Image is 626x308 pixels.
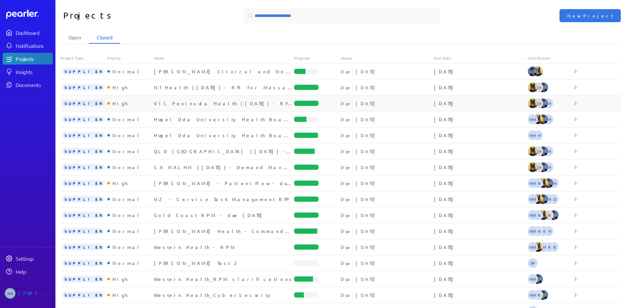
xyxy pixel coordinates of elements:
[62,276,104,282] span: SUPPLIER
[538,146,548,156] img: Sam Blight
[3,79,53,91] a: Documents
[62,132,104,139] span: SUPPLIER
[533,194,543,204] img: Tung Nguyen
[434,212,527,218] div: [DATE]
[538,98,548,109] img: Sam Blight
[528,146,538,156] img: Tung Nguyen
[16,55,52,62] div: Projects
[528,98,538,109] img: Tung Nguyen
[434,180,527,186] div: [DATE]
[3,53,53,65] a: Projects
[16,81,52,88] div: Documents
[3,40,53,51] a: Notifications
[110,196,142,202] div: Normal
[559,9,621,22] button: New Project
[341,244,378,250] p: Due [DATE]
[533,242,543,252] img: Tung Nguyen
[5,288,16,299] span: Nour Almuwaswas
[341,228,378,234] p: Due [DATE]
[341,260,378,266] p: Due [DATE]
[62,228,104,234] span: SUPPLIER
[294,55,341,61] div: Progress
[434,84,527,91] div: [DATE]
[533,98,543,109] span: Michelle Manuel
[62,116,104,123] span: SUPPLIER
[110,68,142,75] div: Normal
[538,194,548,204] img: Sam Blight
[110,260,142,266] div: Normal
[154,148,294,154] div: QLD [GEOGRAPHIC_DATA] ([DATE]) - RFQ Remote Patient Monitoring Virtual Platform
[543,146,554,156] span: Kaye Hocking
[62,244,104,250] span: SUPPLIER
[110,244,142,250] div: Normal
[62,260,104,266] span: SUPPLIER
[434,276,527,282] div: [DATE]
[434,228,527,234] div: [DATE]
[154,68,294,75] div: [PERSON_NAME] Clinical and Non Clinical Task Management
[434,55,527,61] div: Due Date
[341,180,378,186] p: Due [DATE]
[528,210,538,220] span: Michelle Manuel
[61,55,107,61] div: Project Type
[154,164,294,170] div: SA NALHN ([DATE]) - Demand Management & Capacity Planning Program Solution
[16,255,52,262] div: Settings
[62,292,104,298] span: SUPPLIER
[61,31,89,44] li: Open
[154,132,294,139] div: Hwyel Dda University Health Board (HDUHB) - Appendix D
[543,114,554,125] span: Kaye Hocking
[528,55,574,61] div: Contributors
[538,82,548,93] img: Sam Blight
[528,242,538,252] span: Michelle Manuel
[533,146,543,156] span: Michelle Manuel
[434,68,527,75] div: [DATE]
[543,242,554,252] span: Stephen Ridley
[543,178,554,188] img: Sam Blight
[110,180,127,186] div: High
[341,116,378,123] p: Due [DATE]
[533,178,543,188] span: Adam Nabali
[110,228,142,234] div: Normal
[533,274,543,284] img: Sam Blight
[434,292,527,298] div: [DATE]
[528,290,538,300] span: Michelle Manuel
[154,244,294,250] div: Western Health - RPM
[89,31,120,44] li: Closed
[341,196,378,202] p: Due [DATE]
[533,66,543,77] img: Tung Nguyen
[154,116,294,123] div: Hwyel Dda University Health Board - Appendix C
[533,82,543,93] span: Michelle Manuel
[341,132,378,139] p: Due [DATE]
[341,148,378,154] p: Due [DATE]
[154,100,294,107] div: VIC Peninsula Health ([DATE]) - RFI for electronic patient flow management solution
[528,194,538,204] span: Michelle Manuel
[62,164,104,170] span: SUPPLIER
[110,116,142,123] div: Normal
[538,242,548,252] span: Kaye Hocking
[543,226,554,236] span: Kaye Hocking
[434,148,527,154] div: [DATE]
[62,100,104,107] span: SUPPLIER
[3,27,53,38] a: Dashboard
[110,276,127,282] div: High
[548,242,559,252] span: Shelly Badiala
[434,132,527,139] div: [DATE]
[533,290,543,300] span: Stephen Ridley
[16,268,52,275] div: Help
[548,210,559,220] img: Sam Blight
[154,196,294,202] div: NZ - Service Task Management RFP
[62,180,104,186] span: SUPPLIER
[154,276,294,282] div: Western Health_RPM clarifications
[538,290,548,300] img: Sam Blight
[528,258,538,268] span: Sarah Pendlebury
[543,162,554,172] span: Kaye Hocking
[434,164,527,170] div: [DATE]
[62,196,104,202] span: SUPPLIER
[110,84,127,91] div: High
[538,178,548,188] img: Tung Nguyen
[543,98,554,109] span: Kaye Hocking
[110,212,142,218] div: Normal
[154,180,294,186] div: [PERSON_NAME] - Patient Flow - due [DATE]
[434,116,527,123] div: [DATE]
[16,68,52,75] div: Insights
[3,253,53,264] a: Settings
